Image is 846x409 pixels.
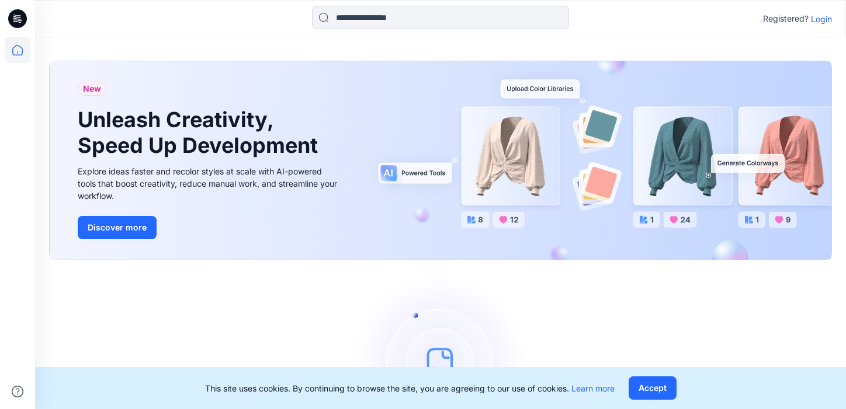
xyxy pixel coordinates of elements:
a: Learn more [571,383,615,393]
div: Explore ideas faster and recolor styles at scale with AI-powered tools that boost creativity, red... [78,165,341,202]
p: Registered? [763,12,809,26]
span: New [83,82,101,96]
button: Accept [629,376,677,400]
a: Discover more [78,216,341,239]
p: Login [811,13,832,25]
button: Discover more [78,216,157,239]
p: This site uses cookies. By continuing to browse the site, you are agreeing to our use of cookies. [205,382,615,394]
h1: Unleash Creativity, Speed Up Development [78,107,323,158]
